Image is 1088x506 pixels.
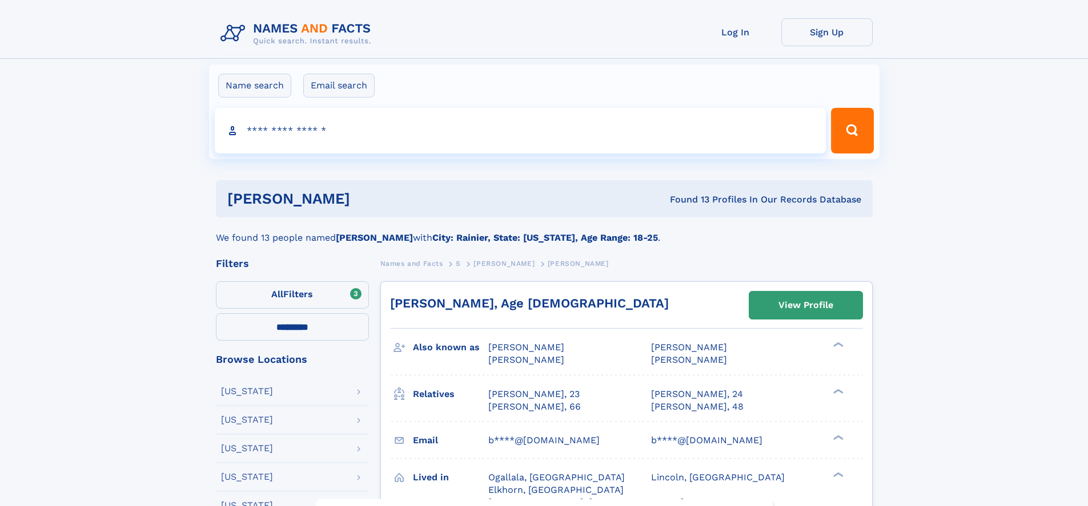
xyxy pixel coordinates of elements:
div: ❯ [830,471,844,478]
a: Log In [690,18,781,46]
img: Logo Names and Facts [216,18,380,49]
span: [PERSON_NAME] [651,342,727,353]
span: Ogallala, [GEOGRAPHIC_DATA] [488,472,625,483]
div: ❯ [830,341,844,349]
label: Email search [303,74,375,98]
h3: Also known as [413,338,488,357]
div: Found 13 Profiles In Our Records Database [510,193,861,206]
a: S [456,256,461,270]
div: [US_STATE] [221,415,273,424]
span: [PERSON_NAME] [473,260,535,268]
div: [US_STATE] [221,387,273,396]
a: Names and Facts [380,256,443,270]
div: [US_STATE] [221,472,273,481]
span: Lincoln, [GEOGRAPHIC_DATA] [651,472,785,483]
label: Filters [216,281,369,309]
a: [PERSON_NAME], 66 [488,400,581,413]
a: Sign Up [781,18,873,46]
h3: Relatives [413,384,488,404]
input: search input [215,108,826,153]
span: [PERSON_NAME] [651,354,727,365]
h3: Email [413,431,488,450]
a: [PERSON_NAME], 23 [488,388,580,400]
b: [PERSON_NAME] [336,232,413,243]
span: All [271,289,283,299]
span: S [456,260,461,268]
h1: [PERSON_NAME] [227,192,510,206]
div: ❯ [830,434,844,441]
span: Elkhorn, [GEOGRAPHIC_DATA] [488,484,624,495]
div: Browse Locations [216,354,369,365]
b: City: Rainier, State: [US_STATE], Age Range: 18-25 [432,232,658,243]
div: [US_STATE] [221,444,273,453]
a: View Profile [749,292,862,319]
div: Filters [216,258,369,269]
span: [PERSON_NAME] [488,342,564,353]
button: Search Button [831,108,873,153]
div: View Profile [778,292,833,318]
a: [PERSON_NAME], Age [DEMOGRAPHIC_DATA] [390,296,669,310]
div: We found 13 people named with . [216,217,873,245]
h3: Lived in [413,468,488,487]
a: [PERSON_NAME], 24 [651,388,743,400]
div: ❯ [830,387,844,395]
span: [PERSON_NAME] [548,260,609,268]
label: Name search [218,74,291,98]
span: [PERSON_NAME] [488,354,564,365]
a: [PERSON_NAME] [473,256,535,270]
a: [PERSON_NAME], 48 [651,400,744,413]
